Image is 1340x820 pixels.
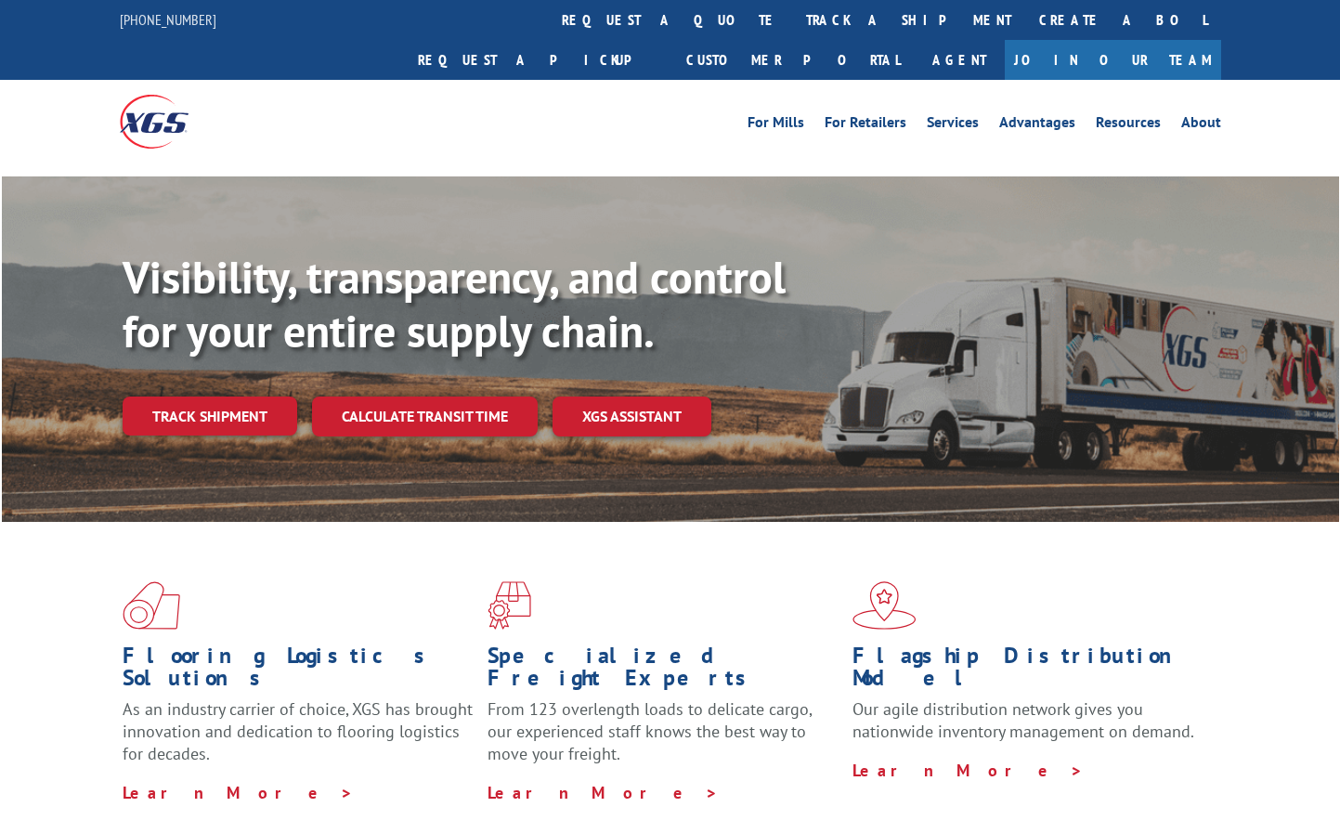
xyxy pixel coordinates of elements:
[852,698,1194,742] span: Our agile distribution network gives you nationwide inventory management on demand.
[488,698,839,781] p: From 123 overlength loads to delicate cargo, our experienced staff knows the best way to move you...
[123,397,297,436] a: Track shipment
[312,397,538,436] a: Calculate transit time
[123,581,180,630] img: xgs-icon-total-supply-chain-intelligence-red
[1096,115,1161,136] a: Resources
[999,115,1075,136] a: Advantages
[120,10,216,29] a: [PHONE_NUMBER]
[1181,115,1221,136] a: About
[488,581,531,630] img: xgs-icon-focused-on-flooring-red
[852,760,1084,781] a: Learn More >
[852,644,1203,698] h1: Flagship Distribution Model
[123,248,786,359] b: Visibility, transparency, and control for your entire supply chain.
[123,644,474,698] h1: Flooring Logistics Solutions
[825,115,906,136] a: For Retailers
[748,115,804,136] a: For Mills
[553,397,711,436] a: XGS ASSISTANT
[914,40,1005,80] a: Agent
[852,581,917,630] img: xgs-icon-flagship-distribution-model-red
[1005,40,1221,80] a: Join Our Team
[123,782,354,803] a: Learn More >
[488,644,839,698] h1: Specialized Freight Experts
[927,115,979,136] a: Services
[672,40,914,80] a: Customer Portal
[488,782,719,803] a: Learn More >
[123,698,473,764] span: As an industry carrier of choice, XGS has brought innovation and dedication to flooring logistics...
[404,40,672,80] a: Request a pickup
